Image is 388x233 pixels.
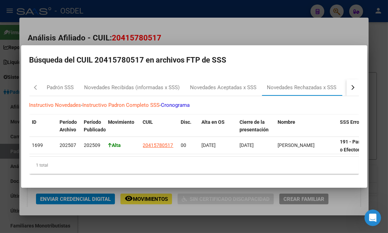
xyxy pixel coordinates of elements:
[29,157,359,174] div: 1 total
[84,142,101,148] span: 202509
[4,3,18,16] button: go back
[6,123,114,145] div: Disculpe, no tengo el conocimiento para darle respuesta a esa consulta.
[29,54,359,67] h2: Búsqueda del CUIL 20415780517 en archivos FTP de SSS
[199,115,237,138] datatable-header-cell: Alta en OS
[6,123,133,150] div: Ludmila dice…
[237,115,275,138] datatable-header-cell: Cierre de la presentación
[60,119,77,133] span: Período Archivo
[6,166,133,177] textarea: Escribe un mensaje...
[32,142,43,148] span: 1699
[11,32,108,66] div: La decisión en sentido si se brinda prestación o no, es de uds. Lo que corresponde, no tiene que ...
[6,28,133,75] div: Ludmila dice…
[240,142,254,148] span: [DATE]
[278,119,296,125] span: Nombre
[30,80,127,113] div: Ok, te hago otra consulta con respecto a la facturación, ¿las personas que se encuentren con esta...
[60,142,76,148] span: 202507
[6,28,114,70] div: La decisión en sentido si se brinda prestación o no, es de uds. Lo que corresponde, no tiene que ...
[6,75,133,123] div: ANDRES dice…
[47,84,74,92] div: Padrón SSS
[29,101,359,109] p: - -
[202,119,225,125] span: Alta en OS
[190,84,257,92] div: Novedades Aceptadas x SSS
[29,115,57,138] datatable-header-cell: ID
[178,115,199,138] datatable-header-cell: Disc.
[84,119,106,133] span: Período Publicado
[22,180,27,186] button: Selector de gif
[11,127,108,141] div: Disculpe, no tengo el conocimiento para darle respuesta a esa consulta.
[34,7,42,12] h1: Fin
[33,180,38,186] button: Adjuntar un archivo
[240,119,269,133] span: Cierre de la presentación
[119,177,130,188] button: Enviar un mensaje…
[108,119,135,125] span: Movimiento
[140,115,178,138] datatable-header-cell: CUIL
[275,115,337,138] datatable-header-cell: Nombre
[29,102,81,108] a: Instructivo Novedades
[364,209,381,226] iframe: Intercom live chat
[20,4,31,15] img: Profile image for Fin
[202,142,216,148] span: [DATE]
[106,115,140,138] datatable-header-cell: Movimiento
[108,3,121,16] button: Inicio
[121,3,134,15] div: Cerrar
[25,75,133,118] div: Ok, te hago otra consulta con respecto a la facturación, ¿las personas que se encuentren con esta...
[32,119,37,125] span: ID
[11,180,16,186] button: Selector de emoji
[143,142,173,148] span: 20415780517
[6,150,133,171] div: ANDRES dice…
[181,141,196,149] div: 00
[181,119,192,125] span: Disc.
[81,115,106,138] datatable-header-cell: Período Publicado
[57,115,81,138] datatable-header-cell: Período Archivo
[340,119,385,125] span: SSS Error Informado
[267,84,337,92] div: Novedades Rechazadas x SSS
[84,84,180,92] div: Novedades Recibidas (informadas x SSS)
[278,142,315,148] span: [PERSON_NAME]
[108,142,121,148] strong: Alta
[83,102,160,108] a: Instructivo Padron Completo SSS
[161,102,190,108] a: Cronograma
[83,150,133,166] div: Muchas gracias.
[88,155,127,161] div: Muchas gracias.
[143,119,153,125] span: CUIL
